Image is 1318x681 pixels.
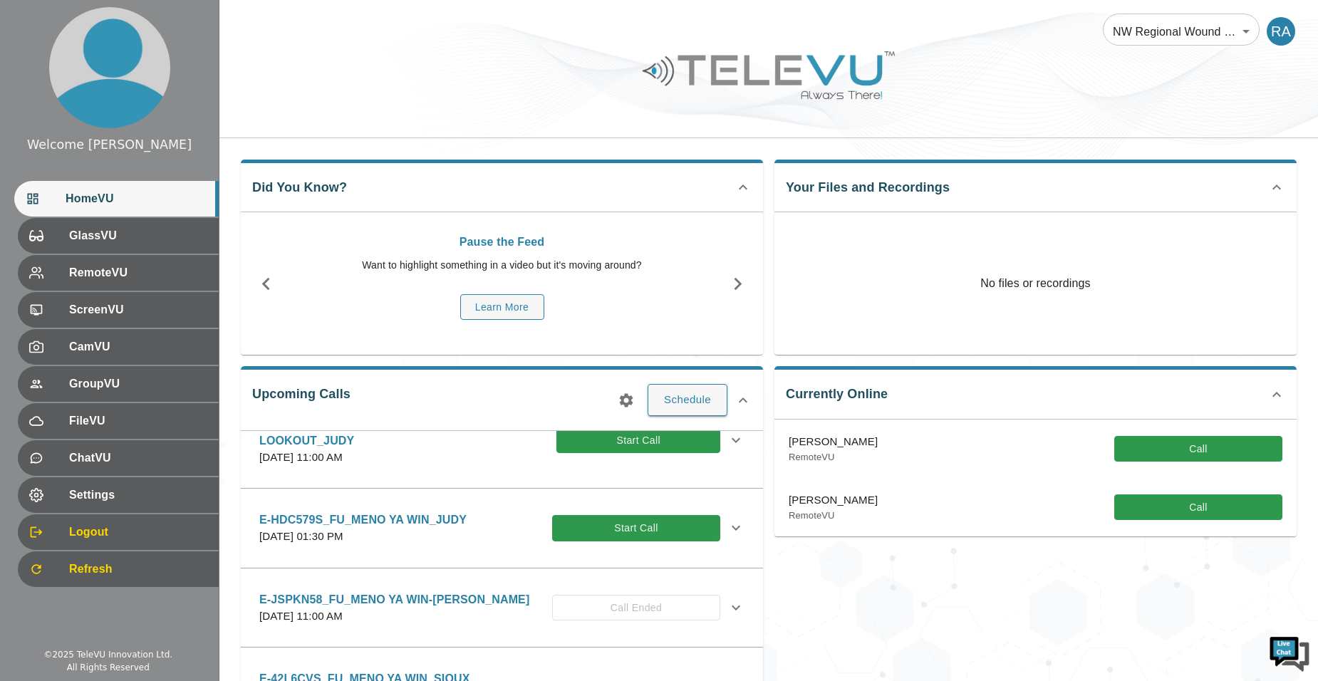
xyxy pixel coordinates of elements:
[259,608,529,625] p: [DATE] 11:00 AM
[299,258,705,273] p: Want to highlight something in a video but it's moving around?
[259,511,467,529] p: E-HDC579S_FU_MENO YA WIN_JUDY
[299,234,705,251] p: Pause the Feed
[27,135,192,154] div: Welcome [PERSON_NAME]
[69,449,207,467] span: ChatVU
[248,583,756,633] div: E-JSPKN58_FU_MENO YA WIN-[PERSON_NAME][DATE] 11:00 AMCall Ended
[69,375,207,393] span: GroupVU
[18,477,219,513] div: Settings
[259,529,467,545] p: [DATE] 01:30 PM
[69,264,207,281] span: RemoteVU
[18,255,219,291] div: RemoteVU
[556,427,720,454] button: Start Call
[83,180,197,323] span: We're online!
[69,227,207,244] span: GlassVU
[67,661,150,674] div: All Rights Reserved
[7,389,271,439] textarea: Type your message and hit 'Enter'
[248,407,756,474] div: E-N39E8UP_FU_MENO YA WIN SIOUX LOOKOUT_JUDY[DATE] 11:00 AMStart Call
[69,301,207,318] span: ScreenVU
[18,292,219,328] div: ScreenVU
[66,190,207,207] span: HomeVU
[43,648,172,661] div: © 2025 TeleVU Innovation Ltd.
[1268,631,1311,674] img: Chat Widget
[552,515,720,541] button: Start Call
[69,338,207,355] span: CamVU
[460,294,544,321] button: Learn More
[18,440,219,476] div: ChatVU
[789,450,878,464] p: RemoteVU
[1114,494,1282,521] button: Call
[18,366,219,402] div: GroupVU
[259,591,529,608] p: E-JSPKN58_FU_MENO YA WIN-[PERSON_NAME]
[640,46,897,105] img: Logo
[69,487,207,504] span: Settings
[18,329,219,365] div: CamVU
[74,75,239,93] div: Chat with us now
[234,7,268,41] div: Minimize live chat window
[1114,436,1282,462] button: Call
[789,509,878,523] p: RemoteVU
[69,412,207,430] span: FileVU
[648,384,727,415] button: Schedule
[18,514,219,550] div: Logout
[49,7,170,128] img: profile.png
[24,66,60,102] img: d_736959983_company_1615157101543_736959983
[774,212,1297,355] p: No files or recordings
[18,403,219,439] div: FileVU
[1103,11,1260,51] div: NW Regional Wound Care
[259,449,556,466] p: [DATE] 11:00 AM
[69,524,207,541] span: Logout
[69,561,207,578] span: Refresh
[259,415,556,449] p: E-N39E8UP_FU_MENO YA WIN SIOUX LOOKOUT_JUDY
[14,181,219,217] div: HomeVU
[18,218,219,254] div: GlassVU
[789,434,878,450] p: [PERSON_NAME]
[248,503,756,553] div: E-HDC579S_FU_MENO YA WIN_JUDY[DATE] 01:30 PMStart Call
[18,551,219,587] div: Refresh
[1267,17,1295,46] div: RA
[789,492,878,509] p: [PERSON_NAME]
